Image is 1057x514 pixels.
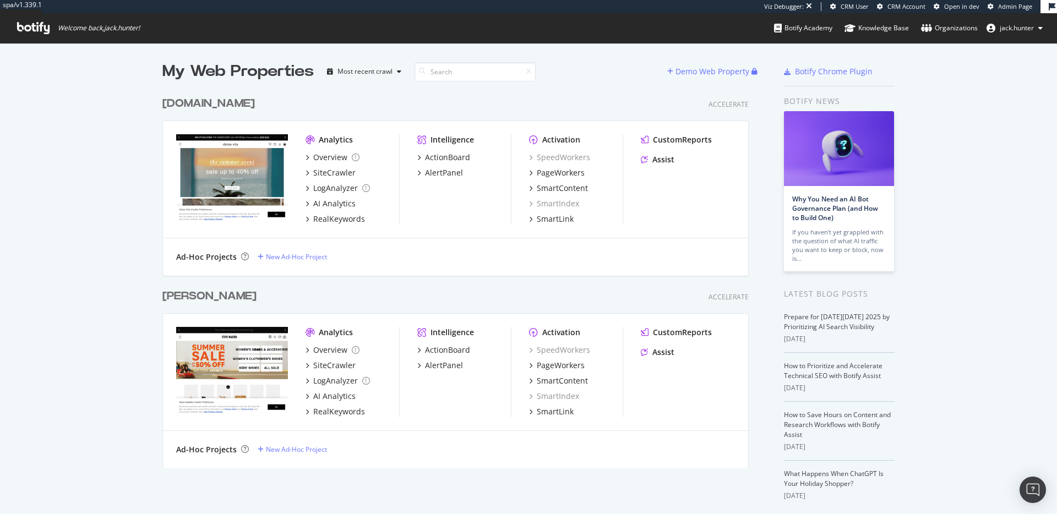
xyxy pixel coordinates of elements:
[675,66,749,77] div: Demo Web Property
[425,360,463,371] div: AlertPanel
[709,292,749,302] div: Accelerate
[431,327,474,338] div: Intelligence
[529,214,574,225] a: SmartLink
[774,13,832,43] a: Botify Academy
[313,375,358,386] div: LogAnalyzer
[537,183,588,194] div: SmartContent
[313,345,347,356] div: Overview
[266,252,327,261] div: New Ad-Hoc Project
[709,100,749,109] div: Accelerate
[921,23,978,34] div: Organizations
[415,62,536,81] input: Search
[784,469,884,488] a: What Happens When ChatGPT Is Your Holiday Shopper?
[313,198,356,209] div: AI Analytics
[784,288,895,300] div: Latest Blog Posts
[417,345,470,356] a: ActionBoard
[162,288,261,304] a: [PERSON_NAME]
[529,152,590,163] a: SpeedWorkers
[306,360,356,371] a: SiteCrawler
[667,67,751,76] a: Demo Web Property
[529,375,588,386] a: SmartContent
[529,360,585,371] a: PageWorkers
[887,2,925,10] span: CRM Account
[784,95,895,107] div: Botify news
[431,134,474,145] div: Intelligence
[306,183,370,194] a: LogAnalyzer
[537,167,585,178] div: PageWorkers
[313,391,356,402] div: AI Analytics
[176,251,237,263] div: Ad-Hoc Projects
[537,406,574,417] div: SmartLink
[542,327,580,338] div: Activation
[306,391,356,402] a: AI Analytics
[641,134,712,145] a: CustomReports
[176,444,237,455] div: Ad-Hoc Projects
[841,2,869,10] span: CRM User
[266,445,327,454] div: New Ad-Hoc Project
[306,375,370,386] a: LogAnalyzer
[988,2,1032,11] a: Admin Page
[784,361,882,380] a: How to Prioritize and Accelerate Technical SEO with Botify Assist
[944,2,979,10] span: Open in dev
[537,360,585,371] div: PageWorkers
[417,167,463,178] a: AlertPanel
[306,167,356,178] a: SiteCrawler
[425,152,470,163] div: ActionBoard
[162,288,257,304] div: [PERSON_NAME]
[425,167,463,178] div: AlertPanel
[313,167,356,178] div: SiteCrawler
[978,19,1051,37] button: jack.hunter
[176,327,288,416] img: www.stevemadden.com
[337,68,393,75] div: Most recent crawl
[162,61,314,83] div: My Web Properties
[176,134,288,223] img: www.dolcevita.com
[784,312,890,331] a: Prepare for [DATE][DATE] 2025 by Prioritizing AI Search Visibility
[306,198,356,209] a: AI Analytics
[653,327,712,338] div: CustomReports
[306,214,365,225] a: RealKeywords
[162,96,255,112] div: [DOMAIN_NAME]
[844,23,909,34] div: Knowledge Base
[792,194,878,222] a: Why You Need an AI Bot Governance Plan (and How to Build One)
[313,214,365,225] div: RealKeywords
[306,152,359,163] a: Overview
[921,13,978,43] a: Organizations
[537,214,574,225] div: SmartLink
[162,96,259,112] a: [DOMAIN_NAME]
[1020,477,1046,503] div: Open Intercom Messenger
[784,334,895,344] div: [DATE]
[784,66,873,77] a: Botify Chrome Plugin
[652,347,674,358] div: Assist
[784,111,894,186] img: Why You Need an AI Bot Governance Plan (and How to Build One)
[529,198,579,209] a: SmartIndex
[1000,23,1034,32] span: jack.hunter
[306,406,365,417] a: RealKeywords
[323,63,406,80] button: Most recent crawl
[877,2,925,11] a: CRM Account
[784,491,895,501] div: [DATE]
[313,183,358,194] div: LogAnalyzer
[425,345,470,356] div: ActionBoard
[784,442,895,452] div: [DATE]
[58,24,140,32] span: Welcome back, jack.hunter !
[529,183,588,194] a: SmartContent
[529,391,579,402] a: SmartIndex
[641,327,712,338] a: CustomReports
[258,445,327,454] a: New Ad-Hoc Project
[667,63,751,80] button: Demo Web Property
[792,228,886,263] div: If you haven’t yet grappled with the question of what AI traffic you want to keep or block, now is…
[784,410,891,439] a: How to Save Hours on Content and Research Workflows with Botify Assist
[313,406,365,417] div: RealKeywords
[795,66,873,77] div: Botify Chrome Plugin
[641,154,674,165] a: Assist
[652,154,674,165] div: Assist
[529,345,590,356] a: SpeedWorkers
[844,13,909,43] a: Knowledge Base
[313,360,356,371] div: SiteCrawler
[542,134,580,145] div: Activation
[258,252,327,261] a: New Ad-Hoc Project
[529,406,574,417] a: SmartLink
